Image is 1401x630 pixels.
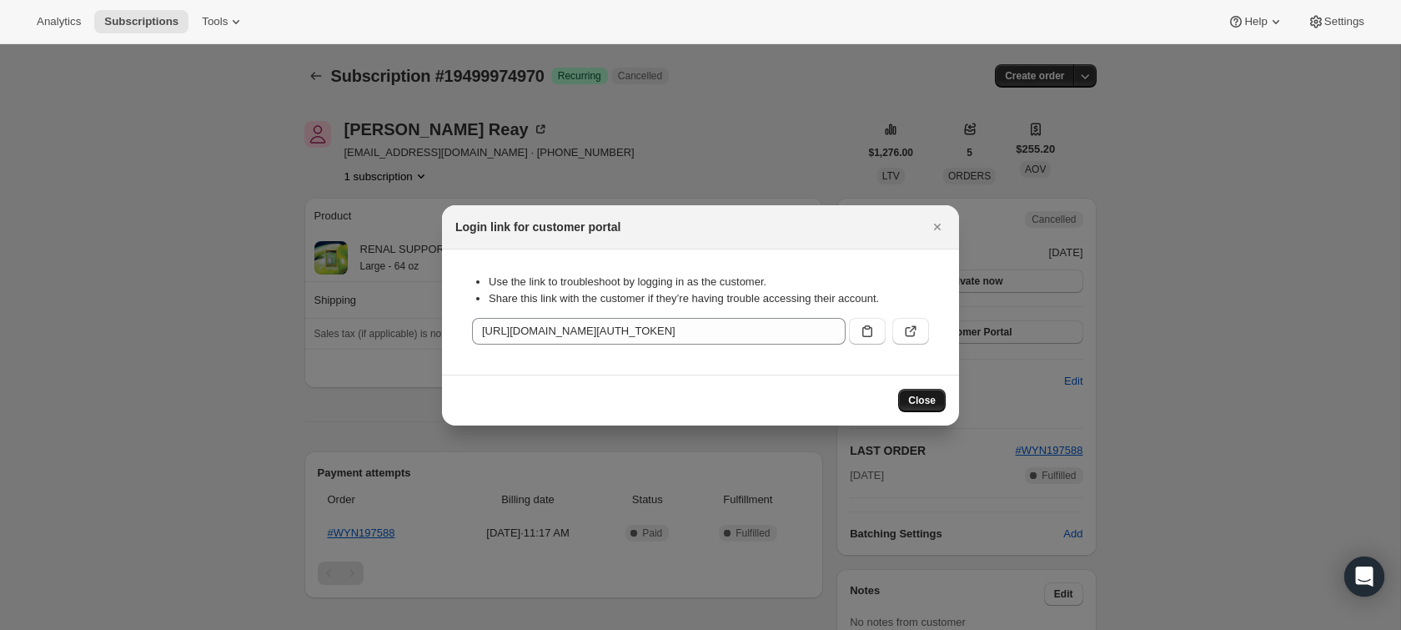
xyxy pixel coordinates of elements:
[1244,15,1267,28] span: Help
[1218,10,1293,33] button: Help
[27,10,91,33] button: Analytics
[1344,557,1384,597] div: Open Intercom Messenger
[94,10,188,33] button: Subscriptions
[489,274,929,290] li: Use the link to troubleshoot by logging in as the customer.
[455,219,620,235] h2: Login link for customer portal
[104,15,178,28] span: Subscriptions
[1298,10,1374,33] button: Settings
[202,15,228,28] span: Tools
[898,389,946,412] button: Close
[37,15,81,28] span: Analytics
[926,215,949,239] button: Close
[1324,15,1364,28] span: Settings
[489,290,929,307] li: Share this link with the customer if they’re having trouble accessing their account.
[192,10,254,33] button: Tools
[908,394,936,407] span: Close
